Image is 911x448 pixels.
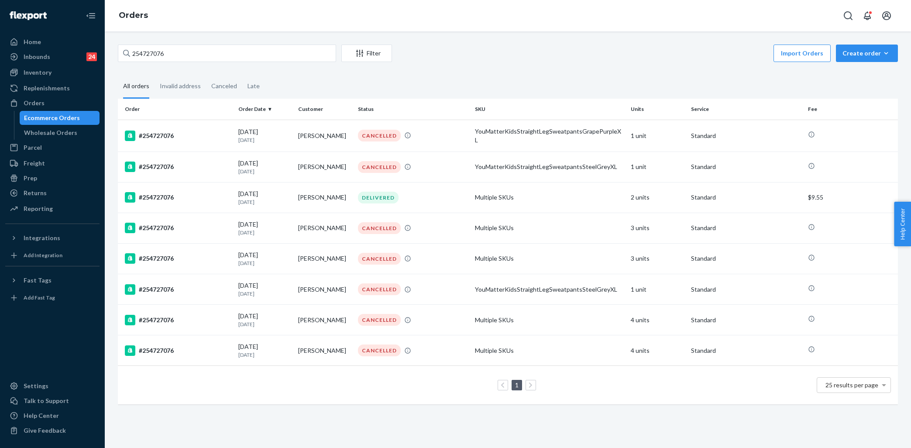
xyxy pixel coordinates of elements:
[238,259,291,267] p: [DATE]
[5,96,100,110] a: Orders
[24,426,66,435] div: Give Feedback
[24,143,42,152] div: Parcel
[688,99,804,120] th: Service
[125,223,231,233] div: #254727076
[471,182,627,213] td: Multiple SKUs
[358,345,401,356] div: CANCELLED
[24,84,70,93] div: Replenishments
[878,7,895,24] button: Open account menu
[238,320,291,328] p: [DATE]
[475,162,624,171] div: YouMatterKidsStraightLegSweatpantsSteelGreyXL
[627,213,687,243] td: 3 units
[125,192,231,203] div: #254727076
[238,220,291,236] div: [DATE]
[471,99,627,120] th: SKU
[859,7,876,24] button: Open notifications
[238,290,291,297] p: [DATE]
[627,152,687,182] td: 1 unit
[894,202,911,246] button: Help Center
[358,283,401,295] div: CANCELLED
[238,159,291,175] div: [DATE]
[5,424,100,438] button: Give Feedback
[24,99,45,107] div: Orders
[627,243,687,274] td: 3 units
[839,7,857,24] button: Open Search Box
[20,126,100,140] a: Wholesale Orders
[691,193,801,202] p: Standard
[475,127,624,145] div: YouMatterKidsStraightLegSweatpantsGrapePurpleXL
[358,192,399,203] div: DELIVERED
[836,45,898,62] button: Create order
[5,202,100,216] a: Reporting
[691,224,801,232] p: Standard
[295,182,354,213] td: [PERSON_NAME]
[856,422,902,444] iframe: Opens a widget where you can chat to one of our agents
[804,99,898,120] th: Fee
[691,285,801,294] p: Standard
[24,68,52,77] div: Inventory
[627,274,687,305] td: 1 unit
[24,189,47,197] div: Returns
[235,99,295,120] th: Order Date
[691,346,801,355] p: Standard
[627,120,687,152] td: 1 unit
[125,131,231,141] div: #254727076
[238,251,291,267] div: [DATE]
[24,159,45,168] div: Freight
[24,52,50,61] div: Inbounds
[238,229,291,236] p: [DATE]
[475,285,624,294] div: YouMatterKidsStraightLegSweatpantsSteelGreyXL
[24,174,37,183] div: Prep
[295,152,354,182] td: [PERSON_NAME]
[125,162,231,172] div: #254727076
[5,379,100,393] a: Settings
[24,294,55,301] div: Add Fast Tag
[5,65,100,79] a: Inventory
[5,156,100,170] a: Freight
[358,253,401,265] div: CANCELLED
[691,162,801,171] p: Standard
[627,335,687,366] td: 4 units
[342,49,392,58] div: Filter
[842,49,891,58] div: Create order
[238,281,291,297] div: [DATE]
[118,45,336,62] input: Search orders
[238,312,291,328] div: [DATE]
[471,335,627,366] td: Multiple SKUs
[238,190,291,206] div: [DATE]
[627,99,687,120] th: Units
[298,105,351,113] div: Customer
[627,305,687,335] td: 4 units
[5,273,100,287] button: Fast Tags
[825,381,878,389] span: 25 results per page
[123,75,149,99] div: All orders
[5,81,100,95] a: Replenishments
[5,50,100,64] a: Inbounds24
[773,45,831,62] button: Import Orders
[295,213,354,243] td: [PERSON_NAME]
[5,141,100,155] a: Parcel
[238,342,291,358] div: [DATE]
[354,99,471,120] th: Status
[627,182,687,213] td: 2 units
[295,274,354,305] td: [PERSON_NAME]
[24,276,52,285] div: Fast Tags
[125,315,231,325] div: #254727076
[10,11,47,20] img: Flexport logo
[248,75,260,97] div: Late
[295,335,354,366] td: [PERSON_NAME]
[358,161,401,173] div: CANCELLED
[24,382,48,390] div: Settings
[125,284,231,295] div: #254727076
[24,411,59,420] div: Help Center
[471,243,627,274] td: Multiple SKUs
[238,351,291,358] p: [DATE]
[5,394,100,408] button: Talk to Support
[5,186,100,200] a: Returns
[295,243,354,274] td: [PERSON_NAME]
[471,213,627,243] td: Multiple SKUs
[238,136,291,144] p: [DATE]
[295,120,354,152] td: [PERSON_NAME]
[691,316,801,324] p: Standard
